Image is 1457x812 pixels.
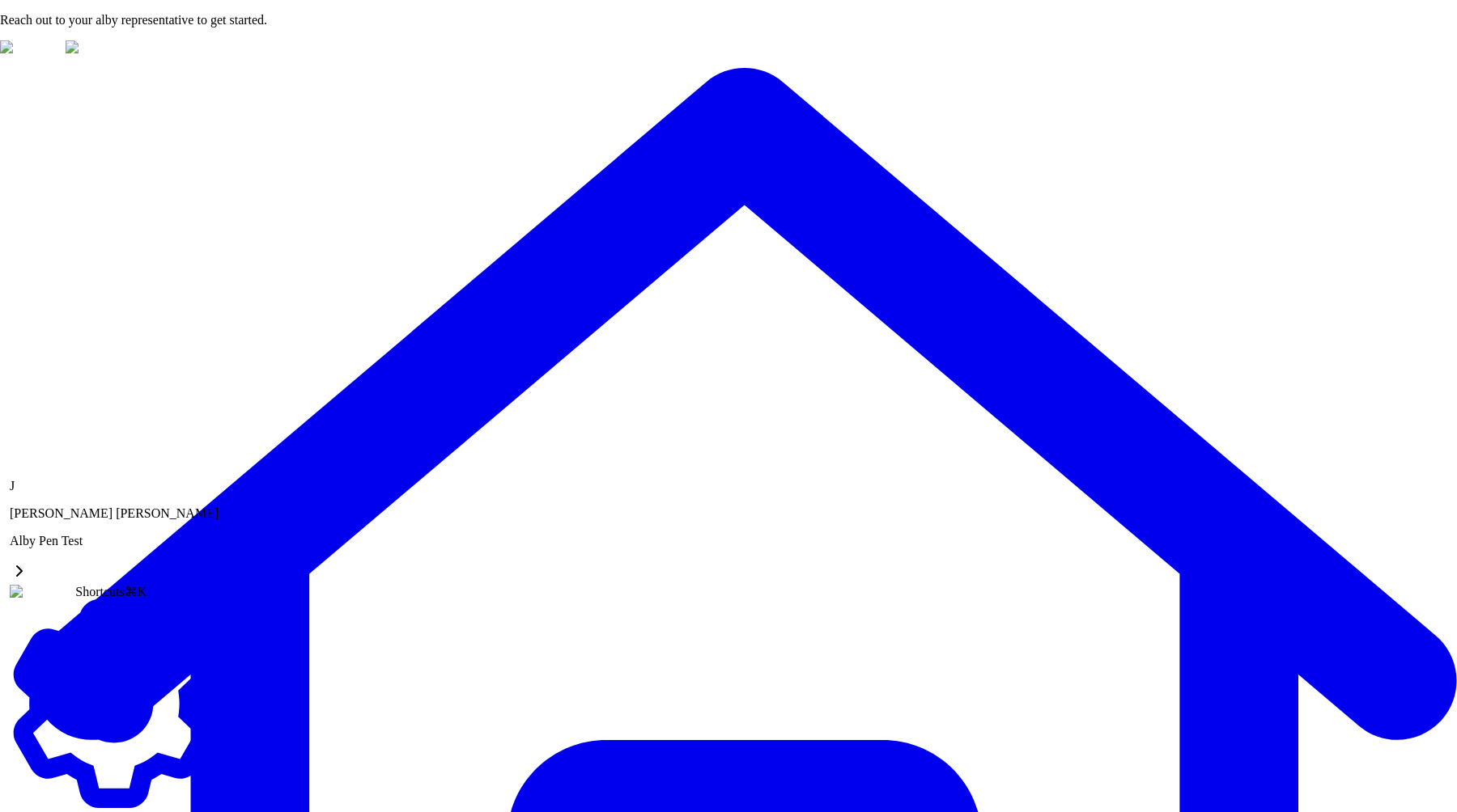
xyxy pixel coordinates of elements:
[10,506,219,521] p: [PERSON_NAME] [PERSON_NAME]
[10,534,219,548] p: Alby Pen Test
[10,479,15,493] span: J
[10,585,75,599] img: alby Logo
[75,585,124,598] span: Shortcuts
[125,585,147,598] span: ⌘K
